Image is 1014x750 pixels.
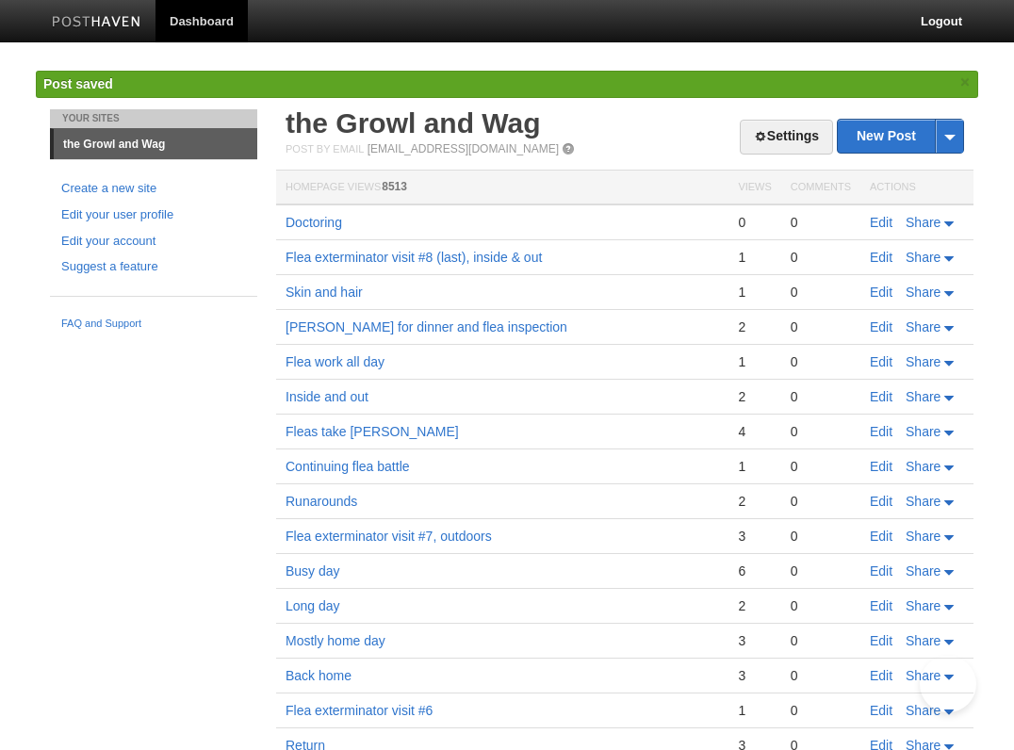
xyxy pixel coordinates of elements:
a: Runarounds [286,494,357,509]
span: Share [906,633,940,648]
a: Flea exterminator visit #6 [286,703,433,718]
a: Edit [870,494,892,509]
span: Share [906,285,940,300]
a: Edit [870,459,892,474]
a: Flea work all day [286,354,384,369]
div: 3 [738,667,771,684]
a: FAQ and Support [61,316,246,333]
span: Share [906,494,940,509]
a: Doctoring [286,215,342,230]
a: Settings [740,120,833,155]
div: 0 [791,667,851,684]
span: Share [906,250,940,265]
div: 0 [791,214,851,231]
a: New Post [838,120,963,153]
a: Create a new site [61,179,246,199]
span: Share [906,529,940,544]
div: 6 [738,562,771,579]
li: Your Sites [50,109,257,128]
div: 0 [791,249,851,266]
span: Share [906,319,940,334]
a: Edit [870,529,892,544]
div: 0 [791,528,851,545]
a: Edit [870,250,892,265]
a: Fleas take [PERSON_NAME] [286,424,459,439]
a: Edit your user profile [61,205,246,225]
span: Share [906,215,940,230]
a: Long day [286,598,340,613]
div: 1 [738,284,771,301]
a: Edit [870,424,892,439]
a: Edit [870,285,892,300]
iframe: Help Scout Beacon - Open [920,656,976,712]
span: 8513 [382,180,407,193]
a: Edit [870,598,892,613]
th: Comments [781,171,860,205]
div: 2 [738,388,771,405]
a: Skin and hair [286,285,363,300]
div: 2 [738,597,771,614]
a: Edit [870,563,892,579]
div: 2 [738,493,771,510]
span: Share [906,424,940,439]
span: Share [906,598,940,613]
div: 1 [738,702,771,719]
th: Actions [860,171,973,205]
a: Back home [286,668,352,683]
th: Homepage Views [276,171,728,205]
a: [PERSON_NAME] for dinner and flea inspection [286,319,567,334]
span: Share [906,354,940,369]
div: 4 [738,423,771,440]
a: Edit [870,668,892,683]
a: Edit your account [61,232,246,252]
th: Views [728,171,780,205]
a: Edit [870,633,892,648]
div: 0 [738,214,771,231]
a: Edit [870,703,892,718]
div: 0 [791,388,851,405]
span: Share [906,563,940,579]
a: Edit [870,389,892,404]
a: Flea exterminator visit #8 (last), inside & out [286,250,542,265]
div: 1 [738,249,771,266]
div: 0 [791,284,851,301]
span: Share [906,389,940,404]
div: 0 [791,632,851,649]
div: 0 [791,493,851,510]
div: 0 [791,562,851,579]
span: Post saved [43,76,113,91]
div: 0 [791,702,851,719]
div: 1 [738,353,771,370]
a: Edit [870,354,892,369]
div: 0 [791,353,851,370]
a: Edit [870,319,892,334]
a: Edit [870,215,892,230]
div: 0 [791,458,851,475]
div: 1 [738,458,771,475]
div: 3 [738,528,771,545]
a: the Growl and Wag [54,129,257,159]
a: Busy day [286,563,340,579]
img: Posthaven-bar [52,16,141,30]
a: Suggest a feature [61,257,246,277]
a: Flea exterminator visit #7, outdoors [286,529,492,544]
a: × [957,71,973,94]
a: [EMAIL_ADDRESS][DOMAIN_NAME] [368,142,559,155]
a: Inside and out [286,389,368,404]
div: 0 [791,597,851,614]
span: Share [906,703,940,718]
div: 0 [791,318,851,335]
span: Post by Email [286,143,364,155]
a: Mostly home day [286,633,385,648]
a: the Growl and Wag [286,107,541,139]
div: 0 [791,423,851,440]
span: Share [906,459,940,474]
span: Share [906,668,940,683]
div: 2 [738,318,771,335]
a: Continuing flea battle [286,459,410,474]
div: 3 [738,632,771,649]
